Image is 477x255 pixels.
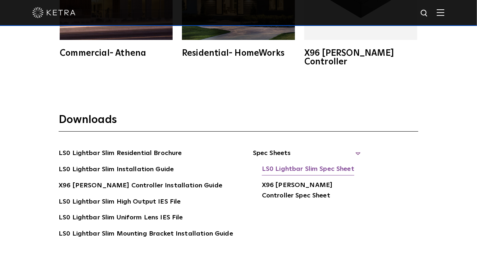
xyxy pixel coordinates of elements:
img: Hamburger%20Nav.svg [437,9,445,16]
a: X96 [PERSON_NAME] Controller Spec Sheet [262,180,361,202]
h3: Downloads [59,113,418,132]
a: LS0 Lightbar Slim Uniform Lens IES File [59,213,183,224]
a: LS0 Lightbar Slim Installation Guide [59,164,174,176]
a: X96 [PERSON_NAME] Controller Installation Guide [59,181,222,192]
span: Spec Sheets [253,148,361,164]
a: LS0 Lightbar Slim Mounting Bracket Installation Guide [59,229,233,240]
img: search icon [420,9,429,18]
div: X96 [PERSON_NAME] Controller [304,49,417,66]
a: LS0 Lightbar Slim Residential Brochure [59,148,182,160]
div: Residential- HomeWorks [182,49,295,58]
a: LS0 Lightbar Slim Spec Sheet [262,164,354,176]
img: ketra-logo-2019-white [32,7,76,18]
a: LS0 Lightbar Slim High Output IES File [59,197,181,208]
div: Commercial- Athena [60,49,173,58]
